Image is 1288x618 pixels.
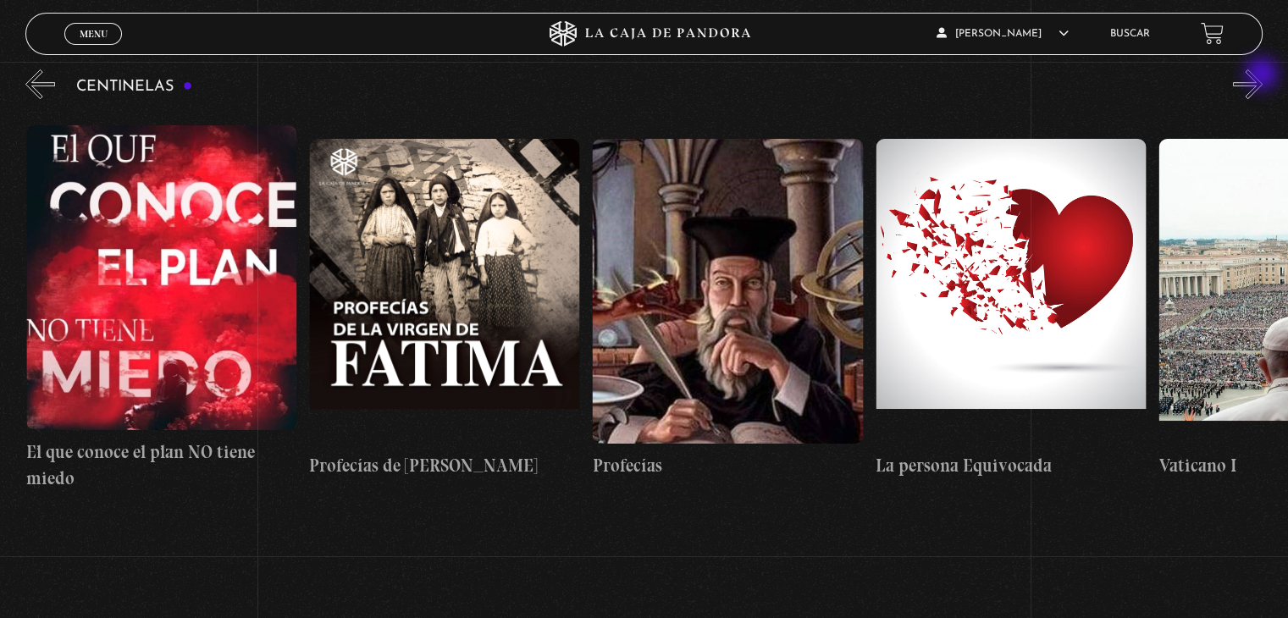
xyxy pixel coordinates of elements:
h3: Centinelas [76,79,192,95]
a: El que conoce el plan NO tiene miedo [26,112,296,505]
h4: Profecías de [PERSON_NAME] [309,452,579,479]
h4: La persona Equivocada [876,452,1146,479]
h4: El que conoce el plan NO tiene miedo [26,439,296,492]
a: View your shopping cart [1201,22,1224,45]
a: Profecías de [PERSON_NAME] [309,112,579,505]
h4: Profecías [592,452,862,479]
button: Next [1233,69,1263,99]
span: [PERSON_NAME] [937,29,1069,39]
button: Previous [25,69,55,99]
span: Cerrar [74,42,113,54]
a: Buscar [1110,29,1150,39]
a: Profecías [592,112,862,505]
span: Menu [80,29,108,39]
a: La persona Equivocada [876,112,1146,505]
